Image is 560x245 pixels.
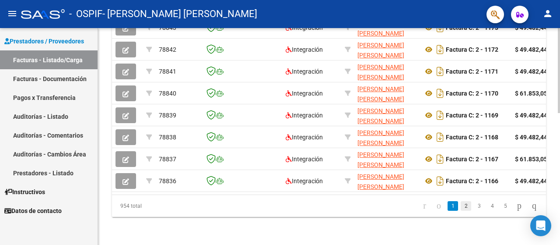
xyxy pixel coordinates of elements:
[69,4,102,24] span: - OSPIF
[357,151,404,168] span: [PERSON_NAME] [PERSON_NAME]
[459,199,472,213] li: page 2
[487,201,497,211] a: 4
[357,106,416,124] div: 27217071807
[434,152,446,166] i: Descargar documento
[102,4,257,24] span: - [PERSON_NAME] [PERSON_NAME]
[542,8,553,19] mat-icon: person
[112,195,197,217] div: 954 total
[159,156,176,163] span: 78837
[446,134,498,141] strong: Factura C: 2 - 1168
[286,178,323,185] span: Integración
[159,68,176,75] span: 78841
[499,199,512,213] li: page 5
[530,215,551,236] div: Open Intercom Messenger
[4,36,84,46] span: Prestadores / Proveedores
[286,68,323,75] span: Integración
[286,112,323,119] span: Integración
[7,8,17,19] mat-icon: menu
[434,130,446,144] i: Descargar documento
[472,199,486,213] li: page 3
[357,84,416,103] div: 27217071807
[357,42,404,59] span: [PERSON_NAME] [PERSON_NAME]
[434,86,446,100] i: Descargar documento
[515,90,547,97] strong: $ 61.853,05
[528,201,540,211] a: go to last page
[159,90,176,97] span: 78840
[515,178,547,185] strong: $ 49.482,44
[286,156,323,163] span: Integración
[357,172,416,190] div: 27217071807
[357,107,404,124] span: [PERSON_NAME] [PERSON_NAME]
[357,173,404,190] span: [PERSON_NAME] [PERSON_NAME]
[159,178,176,185] span: 78836
[357,128,416,146] div: 27217071807
[515,112,547,119] strong: $ 49.482,44
[159,134,176,141] span: 78838
[434,43,446,57] i: Descargar documento
[515,46,547,53] strong: $ 49.482,44
[446,178,498,185] strong: Factura C: 2 - 1166
[286,46,323,53] span: Integración
[446,24,498,31] strong: Factura C: 2 - 1173
[419,201,430,211] a: go to first page
[515,134,547,141] strong: $ 49.482,44
[515,68,547,75] strong: $ 49.482,44
[434,174,446,188] i: Descargar documento
[448,201,458,211] a: 1
[433,201,445,211] a: go to previous page
[446,46,498,53] strong: Factura C: 2 - 1172
[357,129,404,146] span: [PERSON_NAME] [PERSON_NAME]
[461,201,471,211] a: 2
[446,90,498,97] strong: Factura C: 2 - 1170
[159,112,176,119] span: 78839
[357,62,416,81] div: 27217071807
[434,64,446,78] i: Descargar documento
[446,68,498,75] strong: Factura C: 2 - 1171
[4,206,62,216] span: Datos de contacto
[4,187,45,197] span: Instructivos
[159,46,176,53] span: 78842
[357,150,416,168] div: 27217071807
[446,112,498,119] strong: Factura C: 2 - 1169
[515,156,547,163] strong: $ 61.853,05
[357,85,404,103] span: [PERSON_NAME] [PERSON_NAME]
[286,90,323,97] span: Integración
[357,40,416,59] div: 27217071807
[286,134,323,141] span: Integración
[446,156,498,163] strong: Factura C: 2 - 1167
[474,201,484,211] a: 3
[513,201,525,211] a: go to next page
[434,108,446,122] i: Descargar documento
[446,199,459,213] li: page 1
[500,201,511,211] a: 5
[486,199,499,213] li: page 4
[357,64,404,81] span: [PERSON_NAME] [PERSON_NAME]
